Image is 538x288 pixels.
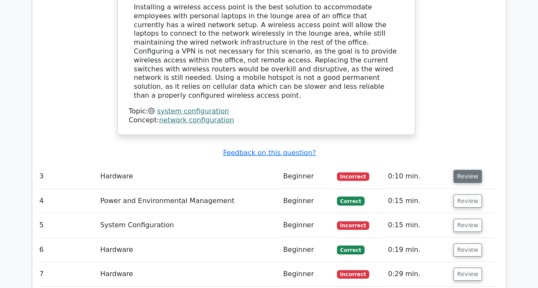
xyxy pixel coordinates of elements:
[384,164,450,189] td: 0:10 min.
[337,246,364,254] span: Correct
[453,170,482,183] button: Review
[97,189,280,213] td: Power and Environmental Management
[337,270,370,279] span: Incorrect
[129,107,404,116] div: Topic:
[280,213,333,237] td: Beginner
[36,262,97,286] td: 7
[384,189,450,213] td: 0:15 min.
[384,262,450,286] td: 0:29 min.
[97,238,280,262] td: Hardware
[36,189,97,213] td: 4
[337,172,370,181] span: Incorrect
[97,262,280,286] td: Hardware
[337,197,364,205] span: Correct
[280,238,333,262] td: Beginner
[134,3,399,100] div: Installing a wireless access point is the best solution to accommodate employees with personal la...
[453,268,482,281] button: Review
[453,219,482,232] button: Review
[36,238,97,262] td: 6
[97,213,280,237] td: System Configuration
[157,107,229,115] a: system configuration
[223,149,316,157] a: Feedback on this question?
[384,238,450,262] td: 0:19 min.
[97,164,280,189] td: Hardware
[453,195,482,208] button: Review
[384,213,450,237] td: 0:15 min.
[453,243,482,257] button: Review
[159,116,234,124] a: network configuration
[280,189,333,213] td: Beginner
[280,262,333,286] td: Beginner
[280,164,333,189] td: Beginner
[337,221,370,230] span: Incorrect
[36,213,97,237] td: 5
[129,116,404,125] div: Concept:
[36,164,97,189] td: 3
